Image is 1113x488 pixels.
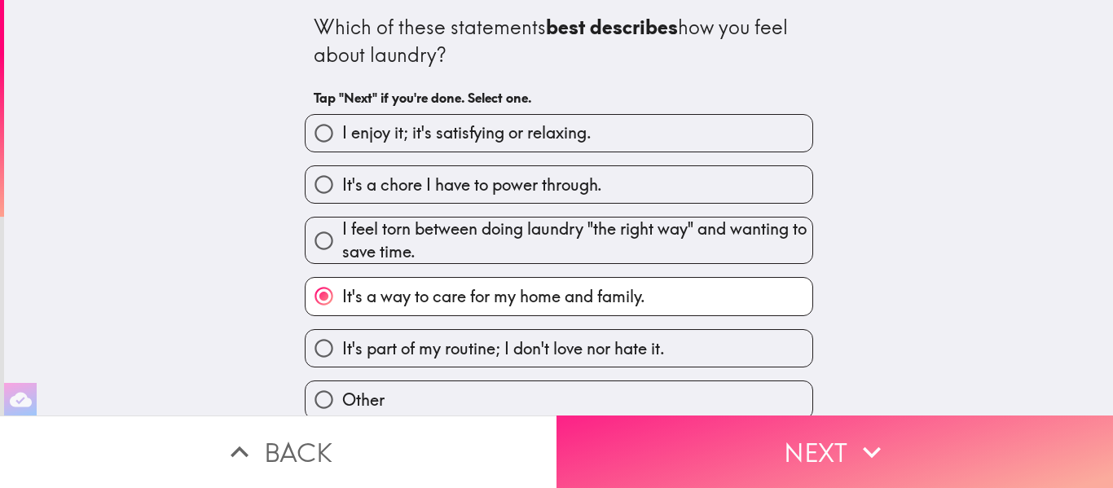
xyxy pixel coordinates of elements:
[306,381,812,418] button: Other
[314,89,804,107] h6: Tap "Next" if you're done. Select one.
[546,15,678,39] b: best describes
[556,415,1113,488] button: Next
[342,337,665,360] span: It's part of my routine; I don't love nor hate it.
[306,330,812,367] button: It's part of my routine; I don't love nor hate it.
[342,389,385,411] span: Other
[306,218,812,263] button: I feel torn between doing laundry "the right way" and wanting to save time.
[342,218,812,263] span: I feel torn between doing laundry "the right way" and wanting to save time.
[342,121,592,144] span: I enjoy it; it's satisfying or relaxing.
[314,14,804,68] div: Which of these statements how you feel about laundry?
[342,174,602,196] span: It's a chore I have to power through.
[306,166,812,203] button: It's a chore I have to power through.
[306,115,812,152] button: I enjoy it; it's satisfying or relaxing.
[342,285,645,308] span: It's a way to care for my home and family.
[306,278,812,314] button: It's a way to care for my home and family.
